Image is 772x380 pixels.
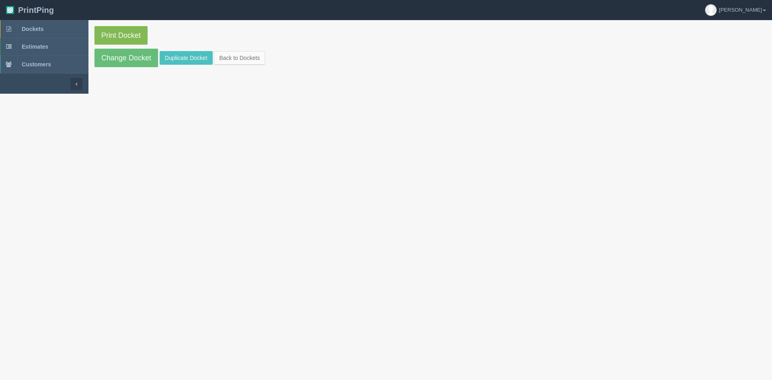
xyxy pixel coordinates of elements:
[214,51,265,65] a: Back to Dockets
[705,4,717,16] img: avatar_default-7531ab5dedf162e01f1e0bb0964e6a185e93c5c22dfe317fb01d7f8cd2b1632c.jpg
[160,51,213,65] a: Duplicate Docket
[6,6,14,14] img: logo-3e63b451c926e2ac314895c53de4908e5d424f24456219fb08d385ab2e579770.png
[22,61,51,68] span: Customers
[22,43,48,50] span: Estimates
[94,26,148,45] a: Print Docket
[94,49,158,67] a: Change Docket
[22,26,43,32] span: Dockets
